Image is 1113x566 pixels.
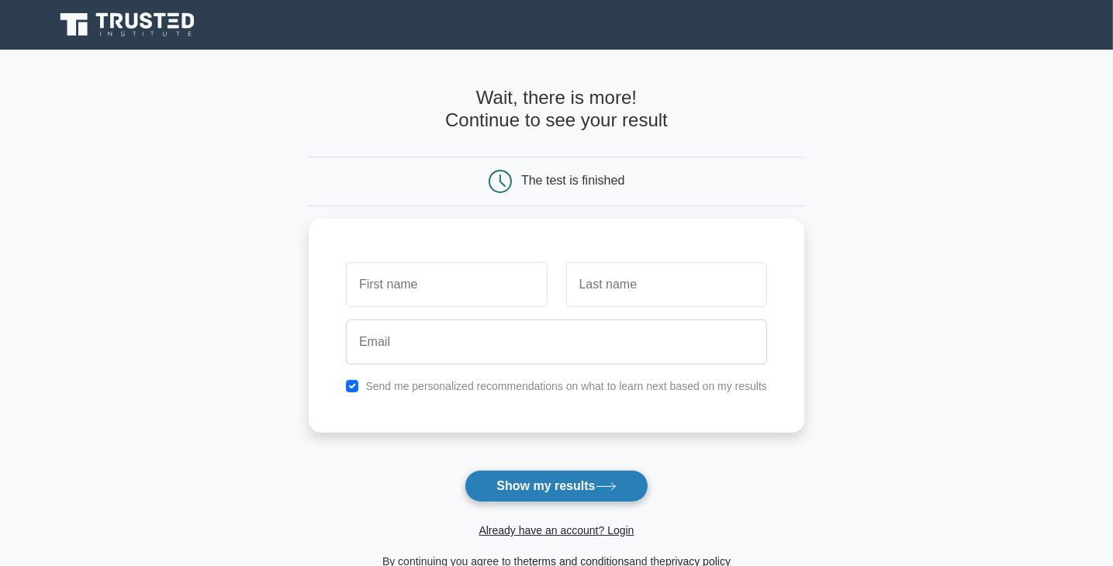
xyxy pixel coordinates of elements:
[566,262,767,307] input: Last name
[465,470,648,502] button: Show my results
[365,380,767,392] label: Send me personalized recommendations on what to learn next based on my results
[521,174,624,187] div: The test is finished
[346,262,547,307] input: First name
[309,87,804,132] h4: Wait, there is more! Continue to see your result
[346,319,767,364] input: Email
[479,524,634,537] a: Already have an account? Login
